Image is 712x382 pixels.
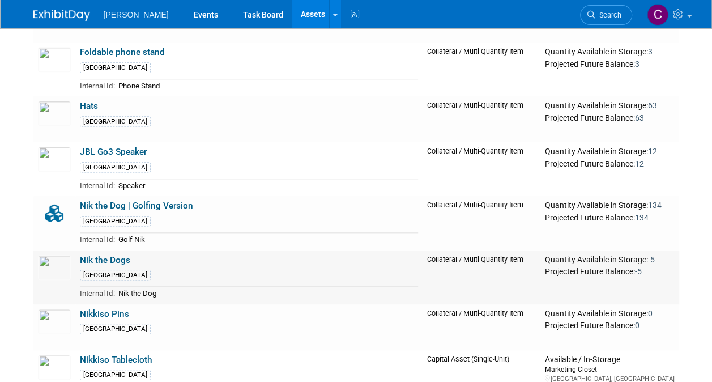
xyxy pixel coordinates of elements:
div: Quantity Available in Storage: [544,47,674,57]
a: Nik the Dog | Golfing Version [80,201,193,211]
td: Internal Id: [80,179,115,192]
span: 63 [634,113,643,122]
span: Search [595,11,621,19]
a: Hats [80,101,98,111]
td: Internal Id: [80,79,115,92]
td: Golf Nik [115,232,419,245]
span: 12 [647,147,656,156]
span: 134 [647,201,661,210]
a: Search [580,5,632,25]
div: [GEOGRAPHIC_DATA] [80,62,151,73]
span: -5 [634,267,641,276]
div: [GEOGRAPHIC_DATA] [80,216,151,227]
td: Collateral / Multi-Quantity Item [423,251,540,304]
div: Quantity Available in Storage: [544,255,674,265]
span: -5 [647,255,654,264]
div: Available / In-Storage [544,355,674,365]
div: Quantity Available in Storage: [544,201,674,211]
div: Quantity Available in Storage: [544,147,674,157]
div: [GEOGRAPHIC_DATA] [80,162,151,173]
span: 63 [647,101,656,110]
div: Projected Future Balance: [544,319,674,331]
div: Quantity Available in Storage: [544,309,674,319]
td: Speaker [115,179,419,192]
img: Citlalli Utrera [647,4,668,26]
td: Collateral / Multi-Quantity Item [423,43,540,96]
a: Nik the Dogs [80,255,130,265]
span: 3 [634,60,639,69]
div: [GEOGRAPHIC_DATA] [80,324,151,334]
td: Collateral / Multi-Quantity Item [423,196,540,250]
div: Projected Future Balance: [544,265,674,277]
span: 3 [647,47,652,56]
a: JBL Go3 Speaker [80,147,147,157]
span: [PERSON_NAME] [104,10,169,19]
a: Foldable phone stand [80,47,165,57]
span: 0 [647,309,652,318]
div: [GEOGRAPHIC_DATA] [80,116,151,127]
span: 0 [634,321,639,330]
div: Quantity Available in Storage: [544,101,674,111]
span: 12 [634,159,643,168]
div: Projected Future Balance: [544,111,674,124]
a: Nikkiso Tablecloth [80,355,152,365]
div: Projected Future Balance: [544,211,674,223]
td: Collateral / Multi-Quantity Item [423,304,540,350]
div: Projected Future Balance: [544,57,674,70]
span: 134 [634,213,648,222]
div: [GEOGRAPHIC_DATA] [80,370,151,380]
a: Nikkiso Pins [80,309,129,319]
td: Internal Id: [80,287,115,300]
img: Collateral-Icon-2.png [38,201,71,226]
div: [GEOGRAPHIC_DATA] [80,270,151,281]
td: Collateral / Multi-Quantity Item [423,142,540,196]
td: Phone Stand [115,79,419,92]
td: Internal Id: [80,232,115,245]
td: Nik the Dog [115,287,419,300]
div: Marketing Closet [544,364,674,374]
td: Collateral / Multi-Quantity Item [423,96,540,142]
img: ExhibitDay [33,10,90,21]
div: Projected Future Balance: [544,157,674,169]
